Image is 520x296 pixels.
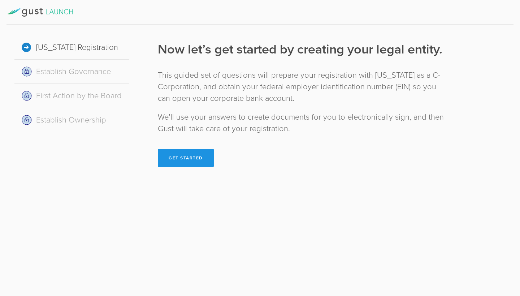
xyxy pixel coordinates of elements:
[14,108,129,132] div: Establish Ownership
[158,149,214,167] button: Get Started
[14,35,129,60] div: [US_STATE] Registration
[14,60,129,84] div: Establish Governance
[158,69,448,104] div: This guided set of questions will prepare your registration with [US_STATE] as a C-Corporation, a...
[14,84,129,108] div: First Action by the Board
[158,111,448,134] div: We’ll use your answers to create documents for you to electronically sign, and then Gust will tak...
[484,240,520,274] iframe: Chat Widget
[158,40,448,59] div: Now let’s get started by creating your legal entity.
